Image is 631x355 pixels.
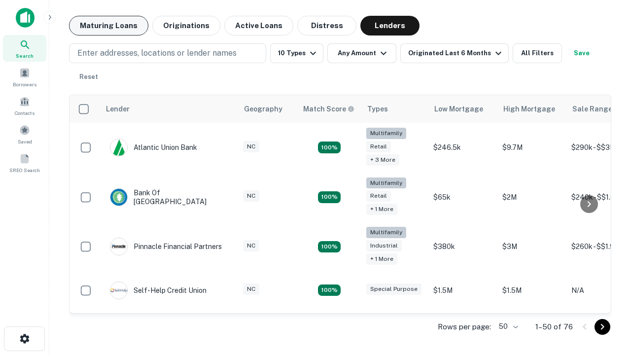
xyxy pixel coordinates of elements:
div: Retail [366,190,391,202]
div: Sale Range [572,103,612,115]
img: picture [110,238,127,255]
button: Any Amount [327,43,396,63]
div: Industrial [366,240,402,251]
button: Go to next page [595,319,610,335]
div: + 1 more [366,253,397,265]
a: SREO Search [3,149,46,176]
span: Saved [18,138,32,145]
td: $380k [428,222,497,272]
div: Matching Properties: 11, hasApolloMatch: undefined [318,284,341,296]
p: Rows per page: [438,321,491,333]
button: Enter addresses, locations or lender names [69,43,266,63]
button: All Filters [513,43,562,63]
iframe: Chat Widget [582,276,631,323]
td: $3M [497,222,566,272]
div: Lender [106,103,130,115]
div: Special Purpose [366,284,421,295]
div: Types [367,103,388,115]
button: Reset [73,67,105,87]
td: $246.5k [428,123,497,173]
div: Multifamily [366,227,406,238]
div: NC [243,284,259,295]
td: $2M [497,173,566,222]
th: Capitalize uses an advanced AI algorithm to match your search with the best lender. The match sco... [297,95,361,123]
button: Active Loans [224,16,293,35]
div: Capitalize uses an advanced AI algorithm to match your search with the best lender. The match sco... [303,104,354,114]
div: NC [243,141,259,152]
div: Matching Properties: 10, hasApolloMatch: undefined [318,142,341,153]
div: Pinnacle Financial Partners [110,238,222,255]
div: Low Mortgage [434,103,483,115]
td: $65k [428,173,497,222]
th: Lender [100,95,238,123]
h6: Match Score [303,104,352,114]
div: Matching Properties: 13, hasApolloMatch: undefined [318,241,341,253]
button: Save your search to get updates of matches that match your search criteria. [566,43,597,63]
td: $1.5M [497,272,566,309]
th: High Mortgage [497,95,566,123]
button: Originations [152,16,220,35]
div: Atlantic Union Bank [110,139,197,156]
td: $1.5M [428,272,497,309]
p: Enter addresses, locations or lender names [77,47,237,59]
div: Multifamily [366,128,406,139]
div: + 1 more [366,204,397,215]
span: SREO Search [9,166,40,174]
th: Types [361,95,428,123]
button: Maturing Loans [69,16,148,35]
a: Contacts [3,92,46,119]
div: Matching Properties: 17, hasApolloMatch: undefined [318,191,341,203]
div: Multifamily [366,177,406,189]
span: Borrowers [13,80,36,88]
div: NC [243,190,259,202]
p: 1–50 of 76 [535,321,573,333]
div: 50 [495,319,520,334]
div: Geography [244,103,282,115]
img: picture [110,282,127,299]
button: Distress [297,16,356,35]
button: Originated Last 6 Months [400,43,509,63]
td: $9.7M [497,123,566,173]
button: 10 Types [270,43,323,63]
button: Lenders [360,16,420,35]
div: NC [243,240,259,251]
span: Contacts [15,109,35,117]
div: Self-help Credit Union [110,282,207,299]
div: Originated Last 6 Months [408,47,504,59]
th: Low Mortgage [428,95,497,123]
div: High Mortgage [503,103,555,115]
img: capitalize-icon.png [16,8,35,28]
div: Retail [366,141,391,152]
span: Search [16,52,34,60]
th: Geography [238,95,297,123]
img: picture [110,189,127,206]
img: picture [110,139,127,156]
div: + 3 more [366,154,399,166]
a: Borrowers [3,64,46,90]
a: Search [3,35,46,62]
a: Saved [3,121,46,147]
div: Bank Of [GEOGRAPHIC_DATA] [110,188,228,206]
